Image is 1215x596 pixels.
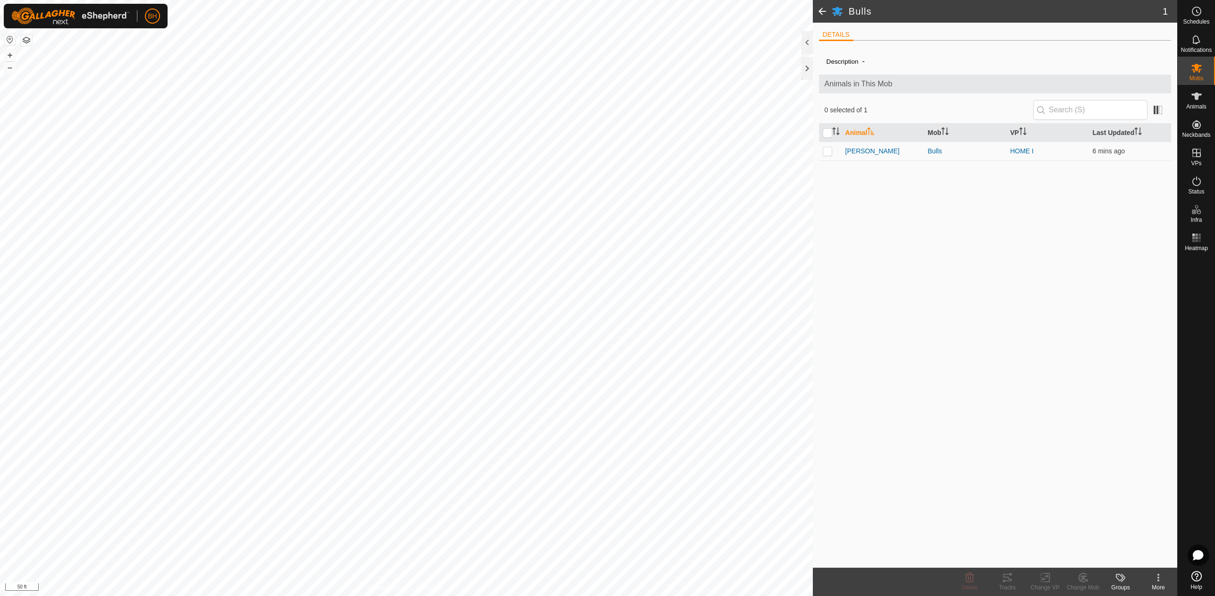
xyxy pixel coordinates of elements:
[832,129,840,136] p-sorticon: Activate to sort
[1026,583,1064,592] div: Change VP
[1183,19,1209,25] span: Schedules
[4,34,16,45] button: Reset Map
[842,124,924,142] th: Animal
[1093,147,1125,155] span: 16 Aug 2025, 3:36 pm
[928,146,1003,156] div: Bulls
[845,146,900,156] span: [PERSON_NAME]
[1163,4,1168,18] span: 1
[1182,132,1210,138] span: Neckbands
[1019,129,1027,136] p-sorticon: Activate to sort
[1186,104,1207,109] span: Animals
[924,124,1006,142] th: Mob
[11,8,129,25] img: Gallagher Logo
[1134,129,1142,136] p-sorticon: Activate to sort
[416,584,444,592] a: Contact Us
[827,58,859,65] label: Description
[1191,160,1201,166] span: VPs
[825,105,1033,115] span: 0 selected of 1
[988,583,1026,592] div: Tracks
[1190,584,1202,590] span: Help
[21,34,32,46] button: Map Layers
[1181,47,1212,53] span: Notifications
[819,30,853,41] li: DETAILS
[148,11,157,21] span: BH
[941,129,949,136] p-sorticon: Activate to sort
[1190,217,1202,223] span: Infra
[1064,583,1102,592] div: Change Mob
[859,53,869,69] span: -
[1089,124,1172,142] th: Last Updated
[1102,583,1139,592] div: Groups
[1006,124,1089,142] th: VP
[369,584,405,592] a: Privacy Policy
[1010,147,1034,155] a: HOME I
[1033,100,1147,120] input: Search (S)
[4,62,16,73] button: –
[4,50,16,61] button: +
[1190,76,1203,81] span: Mobs
[849,6,1163,17] h2: Bulls
[962,584,978,591] span: Delete
[1178,567,1215,594] a: Help
[825,78,1166,90] span: Animals in This Mob
[1139,583,1177,592] div: More
[1185,245,1208,251] span: Heatmap
[867,129,875,136] p-sorticon: Activate to sort
[1188,189,1204,194] span: Status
